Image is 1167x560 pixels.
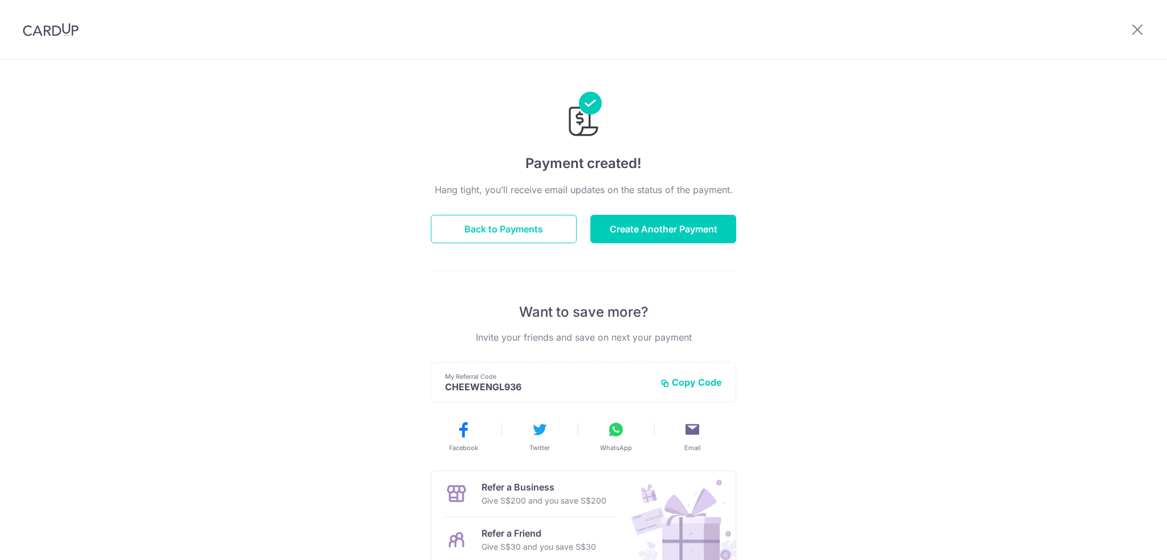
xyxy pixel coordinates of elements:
[482,480,606,494] p: Refer a Business
[431,330,736,344] p: Invite your friends and save on next your payment
[431,153,736,174] h4: Payment created!
[431,303,736,321] p: Want to save more?
[659,420,726,452] button: Email
[482,540,596,554] p: Give S$30 and you save S$30
[482,494,606,508] p: Give S$200 and you save S$200
[506,420,573,452] button: Twitter
[445,381,651,393] p: CHEEWENGL936
[431,215,577,243] button: Back to Payments
[600,443,632,452] span: WhatsApp
[431,183,736,197] p: Hang tight, you’ll receive email updates on the status of the payment.
[684,443,701,452] span: Email
[23,23,79,36] img: CardUp
[529,443,550,452] span: Twitter
[582,420,650,452] button: WhatsApp
[449,443,478,452] span: Facebook
[482,526,596,540] p: Refer a Friend
[590,215,736,243] button: Create Another Payment
[445,372,651,381] p: My Referral Code
[565,92,602,140] img: Payments
[660,377,722,388] button: Copy Code
[430,420,497,452] button: Facebook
